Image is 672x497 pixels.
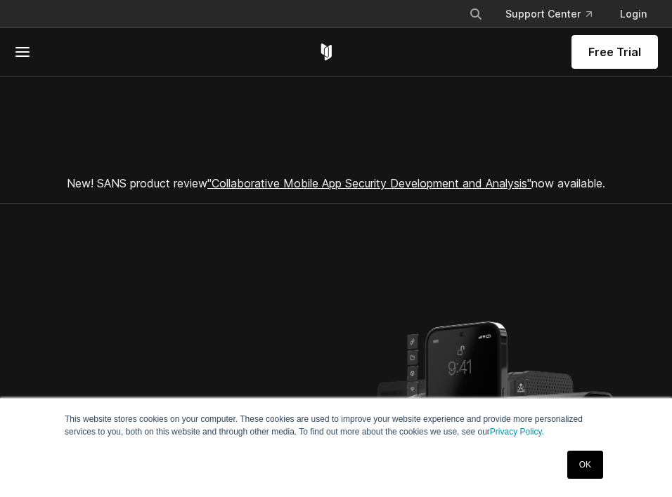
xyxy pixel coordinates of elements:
[67,176,605,190] span: New! SANS product review now available.
[609,1,658,27] a: Login
[571,35,658,69] a: Free Trial
[588,44,641,60] span: Free Trial
[490,427,544,437] a: Privacy Policy.
[458,1,658,27] div: Navigation Menu
[494,1,603,27] a: Support Center
[567,451,603,479] a: OK
[463,1,489,27] button: Search
[65,413,607,438] p: This website stores cookies on your computer. These cookies are used to improve your website expe...
[318,44,335,60] a: Corellium Home
[207,176,531,190] a: "Collaborative Mobile App Security Development and Analysis"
